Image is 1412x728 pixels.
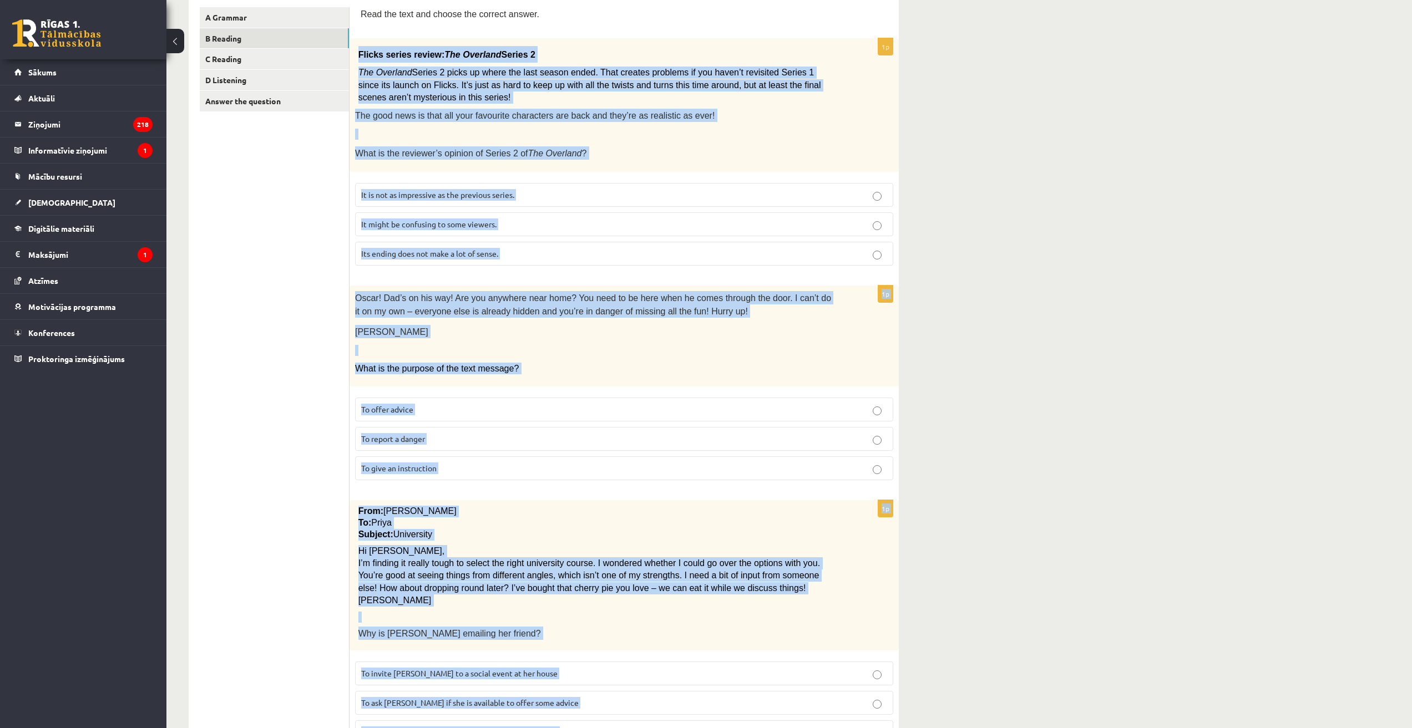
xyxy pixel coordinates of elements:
a: C Reading [200,49,349,69]
span: Priya [371,518,391,527]
span: Atzīmes [28,276,58,286]
span: Subject: [358,530,393,539]
input: It might be confusing to some viewers. [873,221,882,230]
span: Hi [PERSON_NAME], [358,546,445,556]
a: Digitālie materiāli [14,216,153,241]
span: Sākums [28,67,57,77]
span: [DEMOGRAPHIC_DATA] [28,197,115,207]
legend: Informatīvie ziņojumi [28,138,153,163]
input: To ask [PERSON_NAME] if she is available to offer some advice [873,700,882,709]
legend: Maksājumi [28,242,153,267]
span: The Overland [528,149,582,158]
span: The good news is that all your favourite characters are back and they’re as realistic as ever! [355,111,715,120]
span: Its ending does not make a lot of sense. [361,248,498,258]
a: Answer the question [200,91,349,111]
input: Its ending does not make a lot of sense. [873,251,882,259]
a: B Reading [200,28,349,49]
i: 218 [133,117,153,132]
a: Mācību resursi [14,164,153,189]
span: To ask [PERSON_NAME] if she is available to offer some advice [361,698,579,707]
span: From: [358,506,383,516]
input: To invite [PERSON_NAME] to a social event at her house [873,670,882,679]
a: Sākums [14,59,153,85]
span: To: [358,518,372,527]
a: Ziņojumi218 [14,111,153,137]
span: Oscar! Dad’s on his way! Are you anywhere near home? You need to be here when he comes through th... [355,293,831,316]
a: Informatīvie ziņojumi1 [14,138,153,163]
span: Aktuāli [28,93,55,103]
input: It is not as impressive as the previous series. [873,192,882,201]
i: 1 [138,247,153,262]
span: It is not as impressive as the previous series. [361,190,514,200]
a: Proktoringa izmēģinājums [14,346,153,371]
span: Digitālie materiāli [28,223,94,233]
a: Aktuāli [14,85,153,111]
input: To report a danger [873,436,882,445]
span: Proktoringa izmēģinājums [28,354,125,364]
span: To give an instruction [361,463,437,473]
span: [PERSON_NAME] [355,327,428,337]
p: 1p [878,500,893,517]
a: A Grammar [200,7,349,28]
p: 1p [878,285,893,303]
i: 1 [138,143,153,158]
span: It might be confusing to some viewers. [361,219,497,229]
legend: Ziņojumi [28,111,153,137]
span: To invite [PERSON_NAME] to a social event at her house [361,668,558,678]
a: Rīgas 1. Tālmācības vidusskola [12,19,101,47]
a: Motivācijas programma [14,294,153,319]
span: What is the purpose of the text message? [355,364,519,373]
span: Why is [PERSON_NAME] emailing her friend? [358,629,541,638]
span: Mācību resursi [28,171,82,181]
span: I’m finding it really tough to select the right university course. I wondered whether I could go ... [358,558,820,593]
span: What is the reviewer’s opinion of Series 2 of ? [355,149,586,158]
a: Maksājumi1 [14,242,153,267]
span: University [393,530,432,539]
span: [PERSON_NAME] [358,595,432,605]
span: Konferences [28,328,75,338]
a: Atzīmes [14,268,153,293]
input: To give an instruction [873,465,882,474]
span: Motivācijas programma [28,302,116,312]
span: Series 2 picks up where the last season ended. That creates problems if you haven’t revisited Ser... [358,68,821,102]
p: 1p [878,38,893,55]
a: D Listening [200,70,349,90]
span: The Overland [358,68,412,77]
span: To report a danger [361,434,425,444]
span: To offer advice [361,404,413,414]
span: Series 2 [502,50,535,59]
input: To offer advice [873,406,882,415]
span: The Overland [444,50,501,59]
span: Read the text and choose the correct answer. [361,9,539,19]
a: [DEMOGRAPHIC_DATA] [14,190,153,215]
span: [PERSON_NAME] [383,506,457,516]
a: Konferences [14,320,153,345]
span: Flicks series review: [358,50,445,59]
